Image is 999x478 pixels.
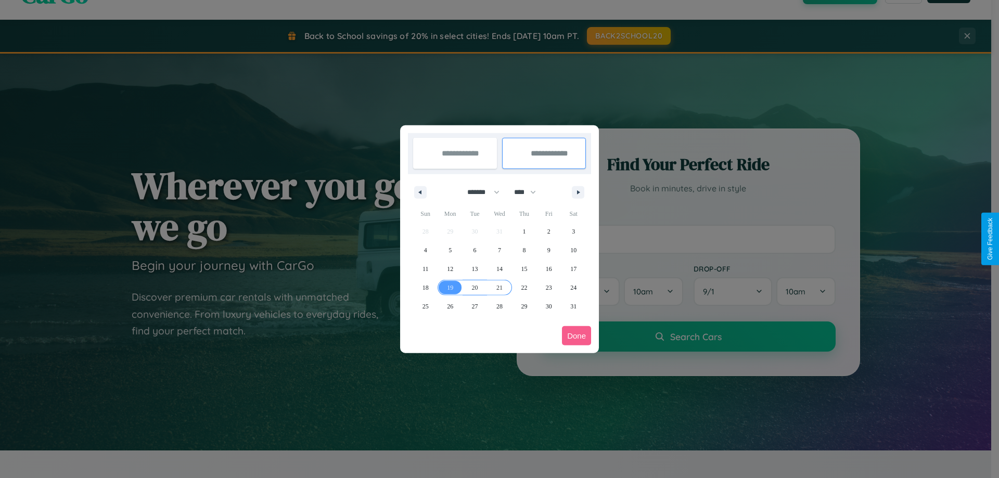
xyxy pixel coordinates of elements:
[561,278,586,297] button: 24
[463,205,487,222] span: Tue
[438,260,462,278] button: 12
[561,205,586,222] span: Sat
[487,278,511,297] button: 21
[473,241,477,260] span: 6
[512,297,536,316] button: 29
[422,297,429,316] span: 25
[413,297,438,316] button: 25
[521,278,527,297] span: 22
[496,260,503,278] span: 14
[512,260,536,278] button: 15
[546,260,552,278] span: 16
[472,297,478,316] span: 27
[438,278,462,297] button: 19
[413,260,438,278] button: 11
[413,205,438,222] span: Sun
[547,222,550,241] span: 2
[536,241,561,260] button: 9
[521,260,527,278] span: 15
[472,278,478,297] span: 20
[472,260,478,278] span: 13
[536,297,561,316] button: 30
[463,241,487,260] button: 6
[512,278,536,297] button: 22
[463,278,487,297] button: 20
[570,260,577,278] span: 17
[536,278,561,297] button: 23
[570,297,577,316] span: 31
[438,241,462,260] button: 5
[487,205,511,222] span: Wed
[561,297,586,316] button: 31
[449,241,452,260] span: 5
[487,241,511,260] button: 7
[536,222,561,241] button: 2
[498,241,501,260] span: 7
[987,218,994,260] div: Give Feedback
[512,241,536,260] button: 8
[496,297,503,316] span: 28
[572,222,575,241] span: 3
[547,241,550,260] span: 9
[438,297,462,316] button: 26
[570,278,577,297] span: 24
[512,205,536,222] span: Thu
[463,260,487,278] button: 13
[561,241,586,260] button: 10
[447,297,453,316] span: 26
[463,297,487,316] button: 27
[424,241,427,260] span: 4
[522,222,526,241] span: 1
[570,241,577,260] span: 10
[561,260,586,278] button: 17
[447,260,453,278] span: 12
[447,278,453,297] span: 19
[413,278,438,297] button: 18
[512,222,536,241] button: 1
[536,205,561,222] span: Fri
[521,297,527,316] span: 29
[561,222,586,241] button: 3
[536,260,561,278] button: 16
[546,278,552,297] span: 23
[438,205,462,222] span: Mon
[496,278,503,297] span: 21
[422,260,429,278] span: 11
[487,260,511,278] button: 14
[522,241,526,260] span: 8
[422,278,429,297] span: 18
[413,241,438,260] button: 4
[546,297,552,316] span: 30
[487,297,511,316] button: 28
[562,326,591,345] button: Done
